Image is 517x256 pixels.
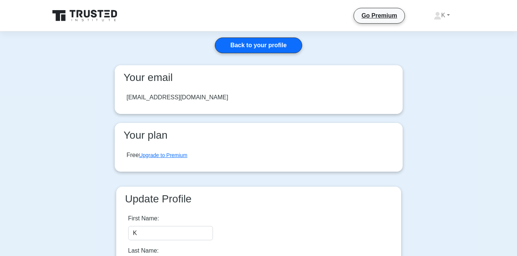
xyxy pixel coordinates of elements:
a: K [416,8,468,23]
a: Back to your profile [215,37,302,53]
div: [EMAIL_ADDRESS][DOMAIN_NAME] [127,93,228,102]
h3: Your email [121,71,397,84]
label: Last Name: [128,246,159,255]
h3: Your plan [121,129,397,142]
label: First Name: [128,214,159,223]
a: Upgrade to Premium [139,152,187,158]
div: Free [127,151,187,160]
a: Go Premium [357,11,402,20]
h3: Update Profile [122,193,395,205]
